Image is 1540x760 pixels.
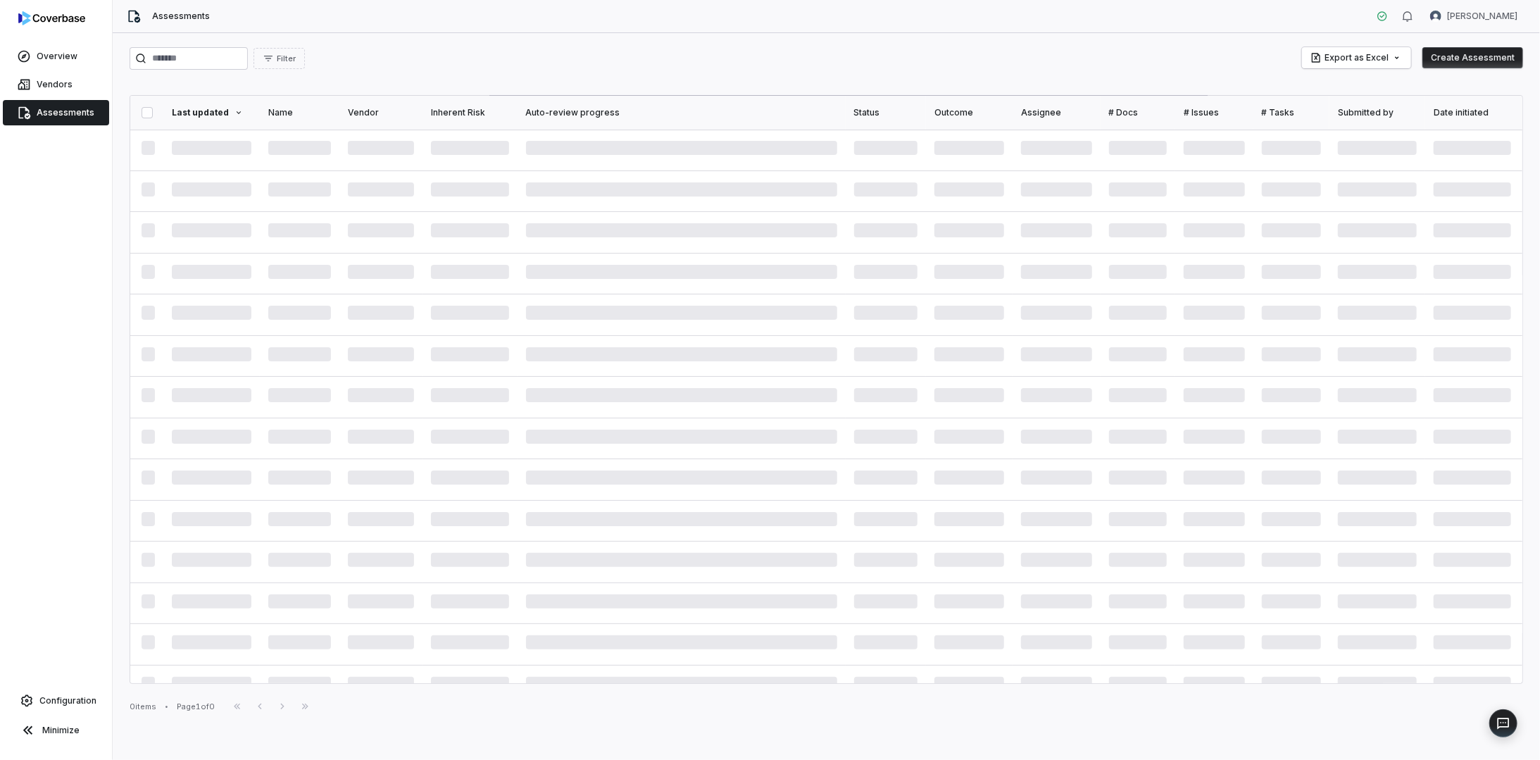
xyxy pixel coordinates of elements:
button: Export as Excel [1302,47,1411,68]
div: Name [268,107,331,118]
span: Minimize [42,725,80,736]
button: Bridget Seagraves avatar[PERSON_NAME] [1422,6,1526,27]
span: Configuration [39,695,96,706]
div: 0 items [130,702,156,712]
span: Filter [277,54,296,64]
div: Inherent Risk [431,107,509,118]
div: Submitted by [1338,107,1417,118]
a: Configuration [6,688,106,714]
span: Overview [37,51,77,62]
button: Create Assessment [1422,47,1523,68]
div: # Tasks [1262,107,1322,118]
span: [PERSON_NAME] [1447,11,1517,22]
a: Overview [3,44,109,69]
div: Page 1 of 0 [177,702,215,712]
div: # Docs [1109,107,1167,118]
span: Assessments [152,11,210,22]
div: Status [854,107,918,118]
img: Bridget Seagraves avatar [1430,11,1441,22]
button: Minimize [6,716,106,745]
a: Assessments [3,100,109,125]
div: Assignee [1021,107,1092,118]
button: Filter [253,48,305,69]
div: Last updated [172,107,251,118]
span: Assessments [37,107,94,118]
div: Outcome [934,107,1004,118]
div: # Issues [1184,107,1244,118]
a: Vendors [3,72,109,97]
div: • [165,702,168,711]
div: Vendor [348,107,414,118]
span: Vendors [37,79,73,90]
img: logo-D7KZi-bG.svg [18,11,85,25]
div: Date initiated [1434,107,1511,118]
div: Auto-review progress [526,107,837,118]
